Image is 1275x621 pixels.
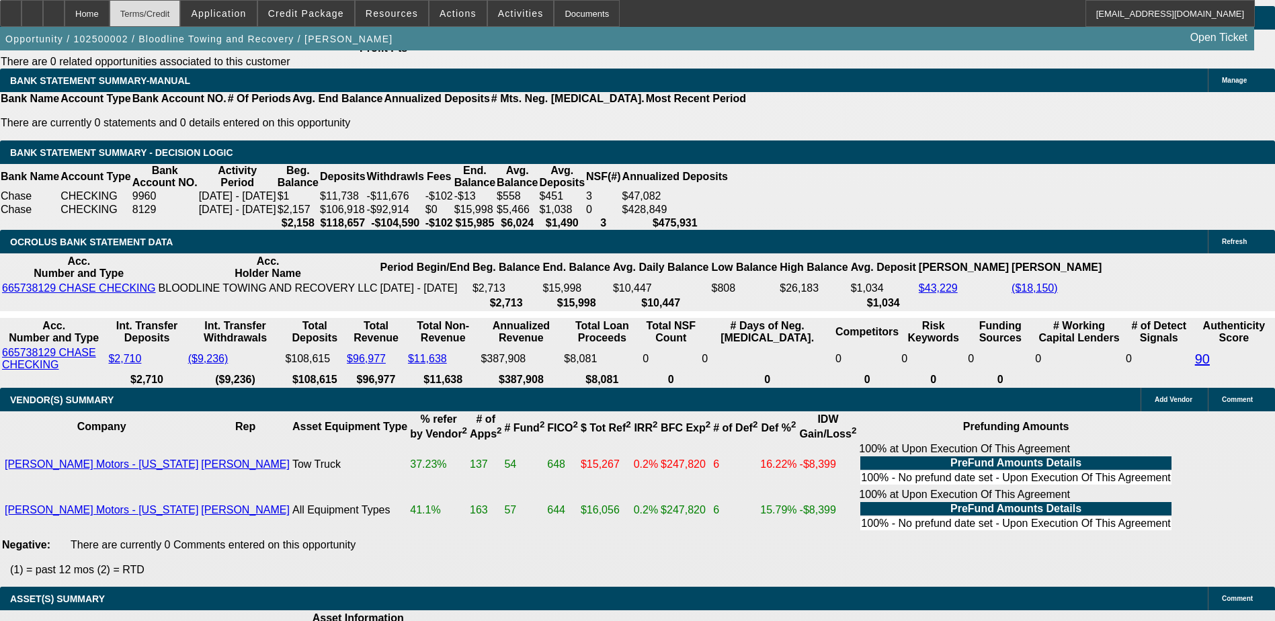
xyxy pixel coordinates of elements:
sup: 2 [791,419,796,429]
span: Bank Statement Summary - Decision Logic [10,147,233,158]
a: [PERSON_NAME] Motors - [US_STATE] [5,504,198,515]
td: $558 [496,190,538,203]
th: Avg. End Balance [292,92,384,106]
div: $47,082 [622,190,728,202]
sup: 2 [462,425,467,436]
th: Withdrawls [366,164,425,190]
td: 9960 [132,190,198,203]
a: 90 [1195,351,1210,366]
th: Period Begin/End [380,255,470,280]
td: 0.2% [633,442,659,487]
a: ($18,150) [1012,282,1058,294]
b: BFC Exp [661,422,710,433]
div: $428,849 [622,204,728,216]
th: Avg. Deposit [850,255,917,280]
th: Account Type [60,164,132,190]
th: $387,908 [480,373,562,386]
td: $5,466 [496,203,538,216]
b: Rep [235,421,255,432]
button: Credit Package [258,1,354,26]
td: 0 [585,203,622,216]
b: Prefunding Amounts [963,421,1069,432]
td: CHECKING [60,203,132,216]
th: Risk Keywords [901,319,966,345]
th: End. Balance [454,164,496,190]
a: $2,710 [108,353,141,364]
th: 0 [967,373,1033,386]
a: [PERSON_NAME] [201,458,290,470]
th: Avg. Deposits [538,164,585,190]
th: # Working Capital Lenders [1034,319,1124,345]
sup: 2 [653,419,657,429]
th: $6,024 [496,216,538,230]
b: # Fund [504,422,544,433]
a: [PERSON_NAME] [201,504,290,515]
td: 0 [967,346,1033,372]
th: $2,710 [108,373,186,386]
th: Account Type [60,92,132,106]
td: CHECKING [60,190,132,203]
th: Avg. Daily Balance [612,255,710,280]
td: -$13 [454,190,496,203]
sup: 2 [753,419,757,429]
th: Competitors [835,319,899,345]
span: ASSET(S) SUMMARY [10,593,105,604]
td: 644 [546,488,579,532]
th: 0 [642,373,700,386]
b: $ Tot Ref [581,422,631,433]
b: # of Def [713,422,757,433]
div: 100% at Upon Execution Of This Agreement [859,443,1172,486]
td: 137 [469,442,502,487]
th: [PERSON_NAME] [1011,255,1102,280]
th: Bank Account NO. [132,92,227,106]
th: # Days of Neg. [MEDICAL_DATA]. [701,319,833,345]
th: $15,985 [454,216,496,230]
th: Funding Sources [967,319,1033,345]
th: Sum of the Total NSF Count and Total Overdraft Fee Count from Ocrolus [642,319,700,345]
th: Total Loan Proceeds [563,319,641,345]
button: Activities [488,1,554,26]
b: PreFund Amounts Details [950,457,1081,468]
th: [PERSON_NAME] [918,255,1010,280]
sup: 2 [540,419,544,429]
td: $808 [710,282,778,295]
td: $1,038 [538,203,585,216]
a: $11,638 [408,353,447,364]
a: [PERSON_NAME] Motors - [US_STATE] [5,458,198,470]
td: $108,615 [284,346,345,372]
td: 0 [642,346,700,372]
b: # of Apps [470,413,501,440]
td: 100% - No prefund date set - Upon Execution Of This Agreement [860,471,1171,485]
a: 665738129 CHASE CHECKING [2,282,156,294]
b: Def % [761,422,796,433]
th: Authenticity Score [1194,319,1274,345]
td: $2,713 [472,282,540,295]
sup: 2 [497,425,501,436]
th: Fees [425,164,454,190]
span: Actions [440,8,477,19]
th: # Mts. Neg. [MEDICAL_DATA]. [491,92,645,106]
th: -$104,590 [366,216,425,230]
th: 0 [701,373,833,386]
td: 41.1% [409,488,468,532]
td: BLOODLINE TOWING AND RECOVERY LLC [158,282,378,295]
sup: 2 [573,419,578,429]
a: 665738129 CHASE CHECKING [2,347,96,370]
td: 3 [585,190,622,203]
td: -$11,676 [366,190,425,203]
a: ($9,236) [188,353,229,364]
td: 8129 [132,203,198,216]
th: $108,615 [284,373,345,386]
td: 57 [503,488,545,532]
button: Actions [429,1,487,26]
td: $451 [538,190,585,203]
button: Resources [356,1,428,26]
td: -$8,399 [799,488,858,532]
b: % refer by Vendor [410,413,467,440]
th: Most Recent Period [645,92,747,106]
td: 0 [701,346,833,372]
span: Activities [498,8,544,19]
div: 100% at Upon Execution Of This Agreement [859,489,1172,532]
sup: 2 [852,425,856,436]
div: $387,908 [481,353,561,365]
